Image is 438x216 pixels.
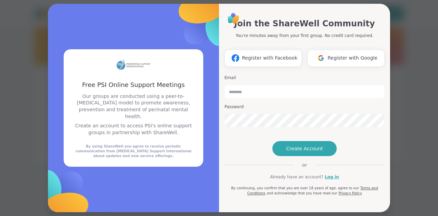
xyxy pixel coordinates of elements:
a: Terms and Conditions [247,186,378,195]
h3: Free PSI Online Support Meetings [72,80,195,89]
p: You're minutes away from your first group. No credit card required. [236,33,373,39]
span: Already have an account? [270,174,323,180]
p: Create an account to access PSI's online support groups in partnership with ShareWell. [72,123,195,136]
button: Create Account [272,141,337,156]
button: Register with Facebook [224,50,302,67]
a: Log in [325,174,339,180]
h3: Password [224,104,385,110]
button: Register with Google [307,50,385,67]
h3: Email [224,75,385,81]
img: ShareWell Logomark [229,52,242,64]
span: By continuing, you confirm that you are over 18 years of age, agree to our [231,186,359,190]
img: ShareWell Logomark [314,52,327,64]
div: By using ShareWell you agree to receive periodic communication from [MEDICAL_DATA] Support Intern... [72,144,195,158]
span: or [294,162,315,168]
p: Our groups are conducted using a peer-to-[MEDICAL_DATA] model to promote awareness, prevention an... [72,93,195,120]
img: ShareWell Logo [226,11,241,26]
a: Privacy Policy [338,191,362,195]
span: Create Account [286,145,323,152]
h1: Join the ShareWell Community [234,17,375,30]
span: Register with Facebook [242,54,297,62]
span: Register with Google [327,54,377,62]
span: and acknowledge that you have read our [267,191,337,195]
img: partner logo [116,58,151,72]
